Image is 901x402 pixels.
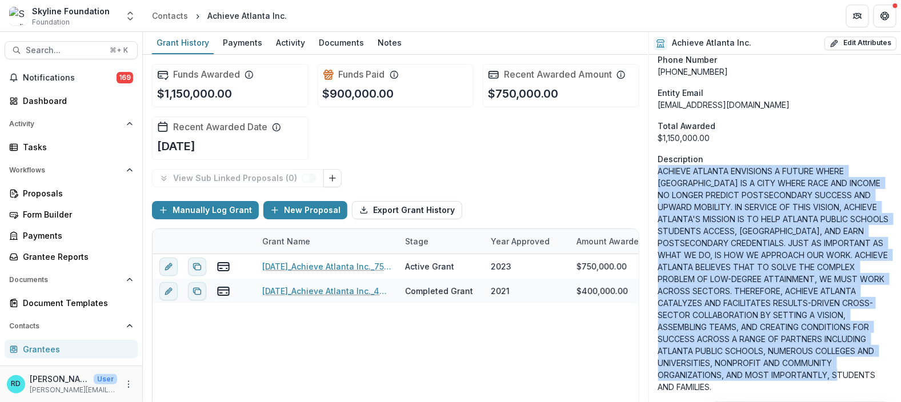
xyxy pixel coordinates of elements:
div: $400,000.00 [576,285,628,297]
div: $1,150,000.00 [658,132,892,144]
button: View Sub Linked Proposals (0) [152,169,324,187]
div: [EMAIL_ADDRESS][DOMAIN_NAME] [658,99,892,111]
div: Proposals [23,187,129,199]
div: Amount Awarded [570,229,655,254]
span: Workflows [9,166,122,174]
div: Stage [398,229,484,254]
p: $900,000.00 [323,85,394,102]
div: Payments [218,34,267,51]
p: [PERSON_NAME] [30,373,89,385]
div: Grant History [152,34,214,51]
span: Notifications [23,73,117,83]
div: Year approved [484,229,570,254]
div: Form Builder [23,208,129,220]
button: Open Activity [5,115,138,133]
a: Documents [314,32,369,54]
span: Search... [26,46,103,55]
div: 2023 [491,260,511,272]
div: $750,000.00 [576,260,627,272]
a: [DATE]_Achieve Atlanta Inc._750000 [262,260,391,272]
span: Contacts [9,322,122,330]
span: 169 [117,72,133,83]
span: Activity [9,120,122,128]
div: Amount Awarded [570,235,651,247]
button: Manually Log Grant [152,201,259,219]
button: New Proposal [263,201,347,219]
h2: Achieve Atlanta Inc. [672,38,751,48]
div: ⌘ + K [107,44,130,57]
a: Activity [271,32,310,54]
div: Active Grant [405,260,454,272]
a: Grant History [152,32,214,54]
p: [PERSON_NAME][EMAIL_ADDRESS][DOMAIN_NAME] [30,385,117,395]
h2: Recent Awarded Amount [504,69,612,80]
div: Payments [23,230,129,242]
img: Skyline Foundation [9,7,27,25]
div: Contacts [152,10,188,22]
div: Notes [373,34,406,51]
div: Grantees [23,343,129,355]
nav: breadcrumb [147,7,291,24]
p: $750,000.00 [488,85,558,102]
div: Tasks [23,141,129,153]
a: [DATE]_Achieve Atlanta Inc._400000 [262,285,391,297]
span: Phone Number [658,54,718,66]
a: Proposals [5,184,138,203]
span: Foundation [32,17,70,27]
h2: Recent Awarded Date [173,122,267,132]
button: Open Workflows [5,161,138,179]
div: Year approved [484,235,556,247]
p: $1,150,000.00 [157,85,232,102]
div: Raquel Donoso [11,380,21,388]
a: Dashboard [5,91,138,110]
button: Partners [846,5,869,27]
div: Activity [271,34,310,51]
button: Export Grant History [352,201,462,219]
button: Search... [5,41,138,59]
a: Grantee Reports [5,247,138,266]
button: view-payments [217,284,230,298]
p: ACHIEVE ATLANTA ENVISIONS A FUTURE WHERE [GEOGRAPHIC_DATA] IS A CITY WHERE RACE AND INCOME NO LON... [658,165,892,393]
p: User [94,374,117,384]
div: Grant Name [255,235,317,247]
div: Dashboard [23,95,129,107]
a: Tasks [5,138,138,156]
button: Duplicate proposal [188,258,206,276]
div: [PHONE_NUMBER] [658,66,892,78]
h2: Funds Awarded [173,69,240,80]
button: Link Grants [323,169,342,187]
a: Contacts [147,7,193,24]
a: Document Templates [5,294,138,312]
a: Form Builder [5,205,138,224]
a: Payments [5,226,138,245]
a: Grantees [5,340,138,359]
span: Description [658,153,704,165]
div: Achieve Atlanta Inc. [207,10,287,22]
span: Documents [9,276,122,284]
button: Open entity switcher [122,5,138,27]
button: Get Help [874,5,896,27]
h2: Funds Paid [339,69,385,80]
button: Duplicate proposal [188,282,206,300]
button: Edit Attributes [824,37,896,50]
button: view-payments [217,260,230,274]
button: Open Data & Reporting [5,363,138,381]
div: Documents [314,34,369,51]
div: Document Templates [23,297,129,309]
p: View Sub Linked Proposals ( 0 ) [173,174,302,183]
p: [DATE] [157,138,195,155]
a: Notes [373,32,406,54]
div: Completed Grant [405,285,473,297]
div: 2021 [491,285,510,297]
div: Grant Name [255,229,398,254]
button: Open Documents [5,271,138,289]
button: More [122,377,135,391]
button: edit [159,282,178,300]
button: Notifications169 [5,69,138,87]
a: Payments [218,32,267,54]
div: Stage [398,235,435,247]
button: Open Contacts [5,317,138,335]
